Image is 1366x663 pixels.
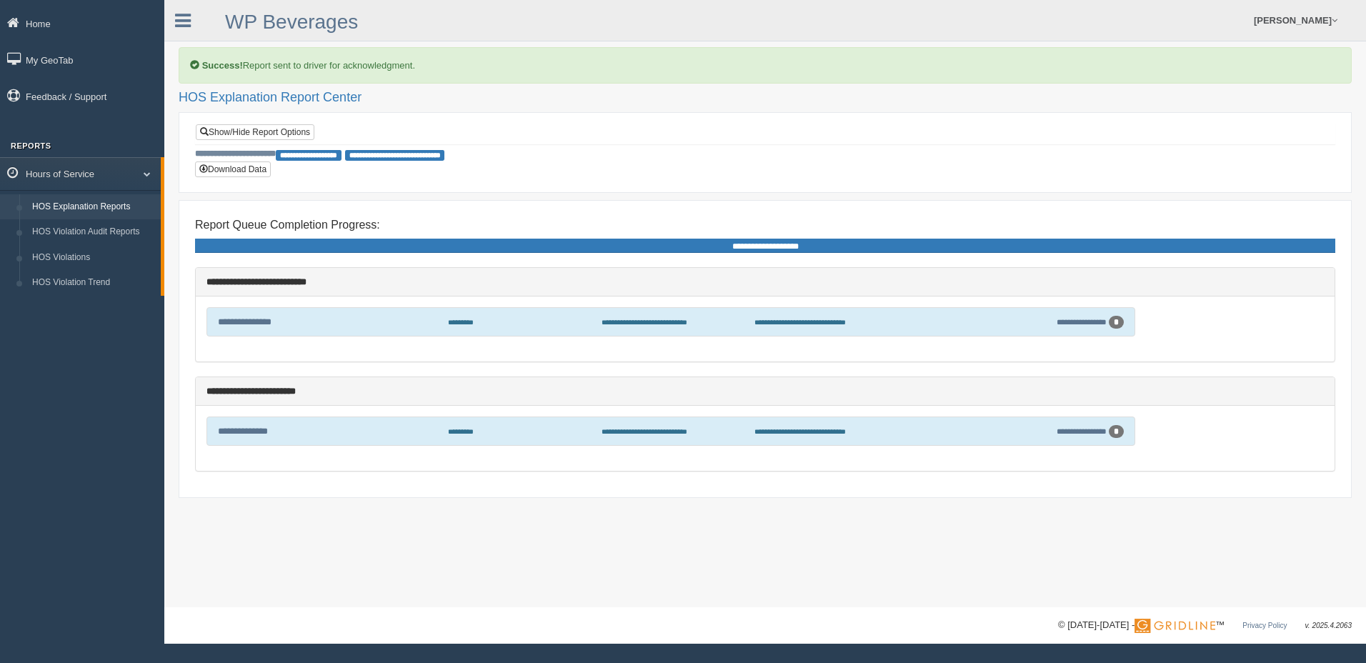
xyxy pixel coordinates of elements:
a: HOS Violation Trend [26,270,161,296]
b: Success! [202,60,243,71]
a: Privacy Policy [1242,622,1287,629]
a: HOS Violation Audit Reports [26,219,161,245]
div: Report sent to driver for acknowledgment. [179,47,1352,84]
button: Download Data [195,161,271,177]
div: © [DATE]-[DATE] - ™ [1058,618,1352,633]
a: Show/Hide Report Options [196,124,314,140]
h4: Report Queue Completion Progress: [195,219,1335,231]
a: HOS Violations [26,245,161,271]
span: v. 2025.4.2063 [1305,622,1352,629]
h2: HOS Explanation Report Center [179,91,1352,105]
img: Gridline [1135,619,1215,633]
a: HOS Explanation Reports [26,194,161,220]
a: WP Beverages [225,11,358,33]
